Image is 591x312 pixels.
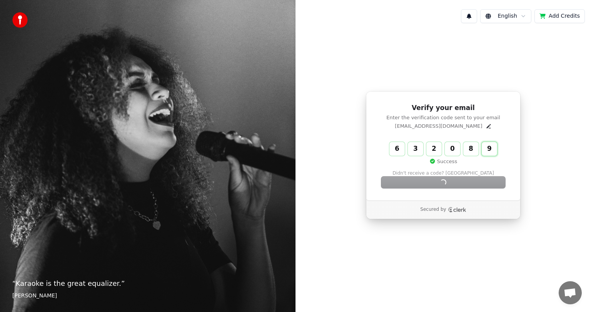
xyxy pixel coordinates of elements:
[389,142,513,156] input: Enter verification code
[448,207,466,212] a: Clerk logo
[12,12,28,28] img: youka
[12,292,283,300] footer: [PERSON_NAME]
[486,123,492,129] button: Edit
[429,158,457,165] p: Success
[381,114,505,121] p: Enter the verification code sent to your email
[381,103,505,113] h1: Verify your email
[12,278,283,289] p: “ Karaoke is the great equalizer. ”
[559,281,582,304] div: Open chat
[395,123,482,130] p: [EMAIL_ADDRESS][DOMAIN_NAME]
[420,207,446,213] p: Secured by
[534,9,585,23] button: Add Credits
